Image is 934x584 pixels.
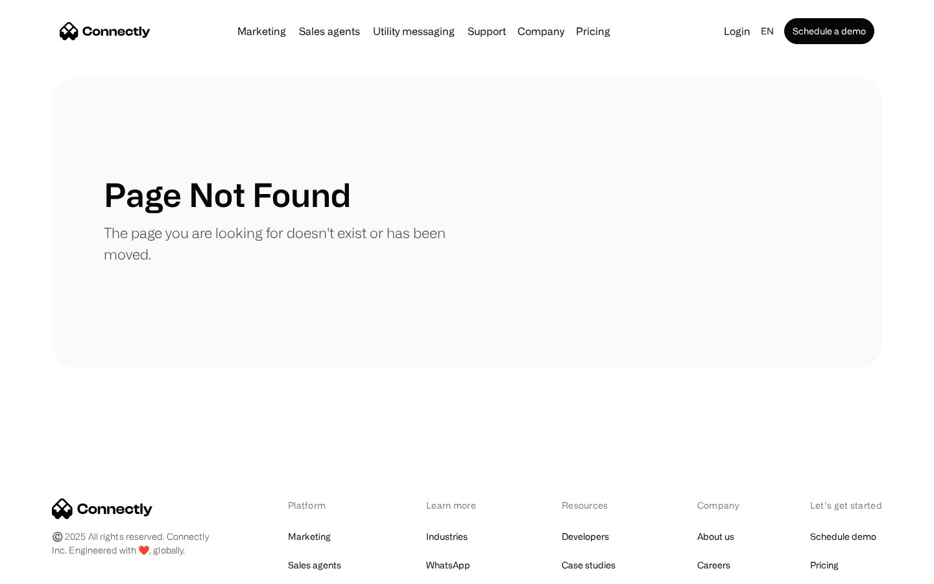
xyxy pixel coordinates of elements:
[288,498,359,512] div: Platform
[426,498,494,512] div: Learn more
[104,222,467,265] p: The page you are looking for doesn't exist or has been moved.
[426,556,470,574] a: WhatsApp
[571,26,616,36] a: Pricing
[562,556,616,574] a: Case studies
[810,528,876,546] a: Schedule demo
[761,22,774,40] div: en
[462,26,511,36] a: Support
[810,498,882,512] div: Let’s get started
[232,26,291,36] a: Marketing
[810,556,839,574] a: Pricing
[719,22,756,40] a: Login
[288,528,331,546] a: Marketing
[697,528,734,546] a: About us
[104,175,351,214] h1: Page Not Found
[26,561,78,579] ul: Language list
[697,556,730,574] a: Careers
[518,22,564,40] div: Company
[562,498,630,512] div: Resources
[288,556,341,574] a: Sales agents
[294,26,365,36] a: Sales agents
[426,528,468,546] a: Industries
[784,18,874,44] a: Schedule a demo
[562,528,609,546] a: Developers
[368,26,460,36] a: Utility messaging
[13,560,78,579] aside: Language selected: English
[697,498,743,512] div: Company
